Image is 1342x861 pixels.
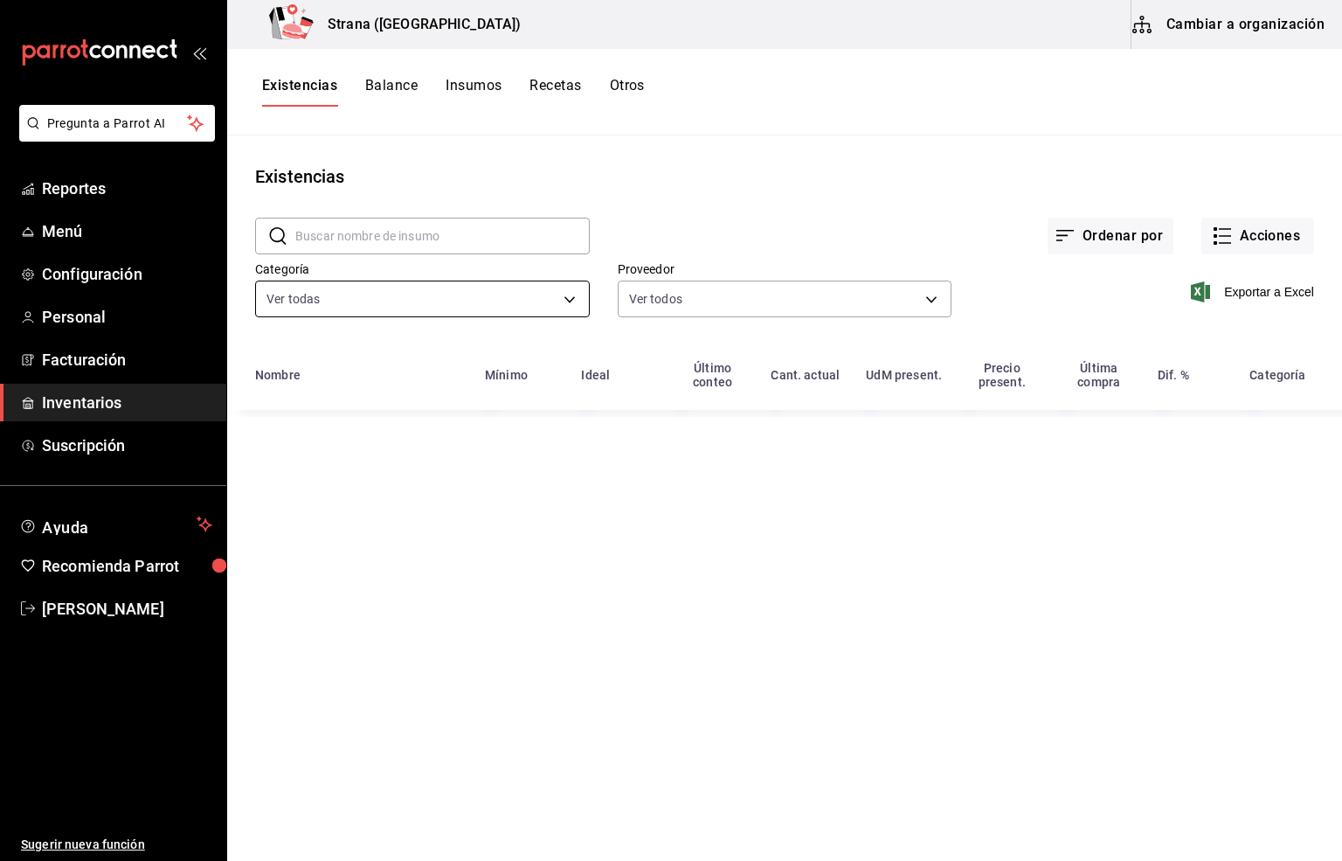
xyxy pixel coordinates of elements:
[255,163,344,190] div: Existencias
[47,115,188,133] span: Pregunta a Parrot AI
[262,77,645,107] div: navigation tabs
[42,554,212,578] span: Recomienda Parrot
[42,305,212,329] span: Personal
[1249,368,1305,382] div: Categoría
[1194,281,1314,302] button: Exportar a Excel
[771,368,840,382] div: Cant. actual
[266,290,320,308] span: Ver todas
[42,262,212,286] span: Configuración
[866,368,942,382] div: UdM present.
[365,77,418,107] button: Balance
[1048,218,1173,254] button: Ordenar por
[629,290,682,308] span: Ver todos
[262,77,337,107] button: Existencias
[21,836,212,854] span: Sugerir nueva función
[192,45,206,59] button: open_drawer_menu
[446,77,502,107] button: Insumos
[581,368,610,382] div: Ideal
[42,514,190,535] span: Ayuda
[314,14,521,35] h3: Strana ([GEOGRAPHIC_DATA])
[255,368,301,382] div: Nombre
[42,391,212,414] span: Inventarios
[42,597,212,621] span: [PERSON_NAME]
[1158,368,1189,382] div: Dif. %
[1201,218,1314,254] button: Acciones
[42,177,212,200] span: Reportes
[618,263,952,275] label: Proveedor
[42,434,212,457] span: Suscripción
[529,77,581,107] button: Recetas
[255,263,590,275] label: Categoría
[42,348,212,371] span: Facturación
[42,219,212,243] span: Menú
[485,368,528,382] div: Mínimo
[295,219,590,253] input: Buscar nombre de insumo
[1062,361,1138,389] div: Última compra
[12,127,215,145] a: Pregunta a Parrot AI
[19,105,215,142] button: Pregunta a Parrot AI
[610,77,645,107] button: Otros
[964,361,1041,389] div: Precio present.
[675,361,751,389] div: Último conteo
